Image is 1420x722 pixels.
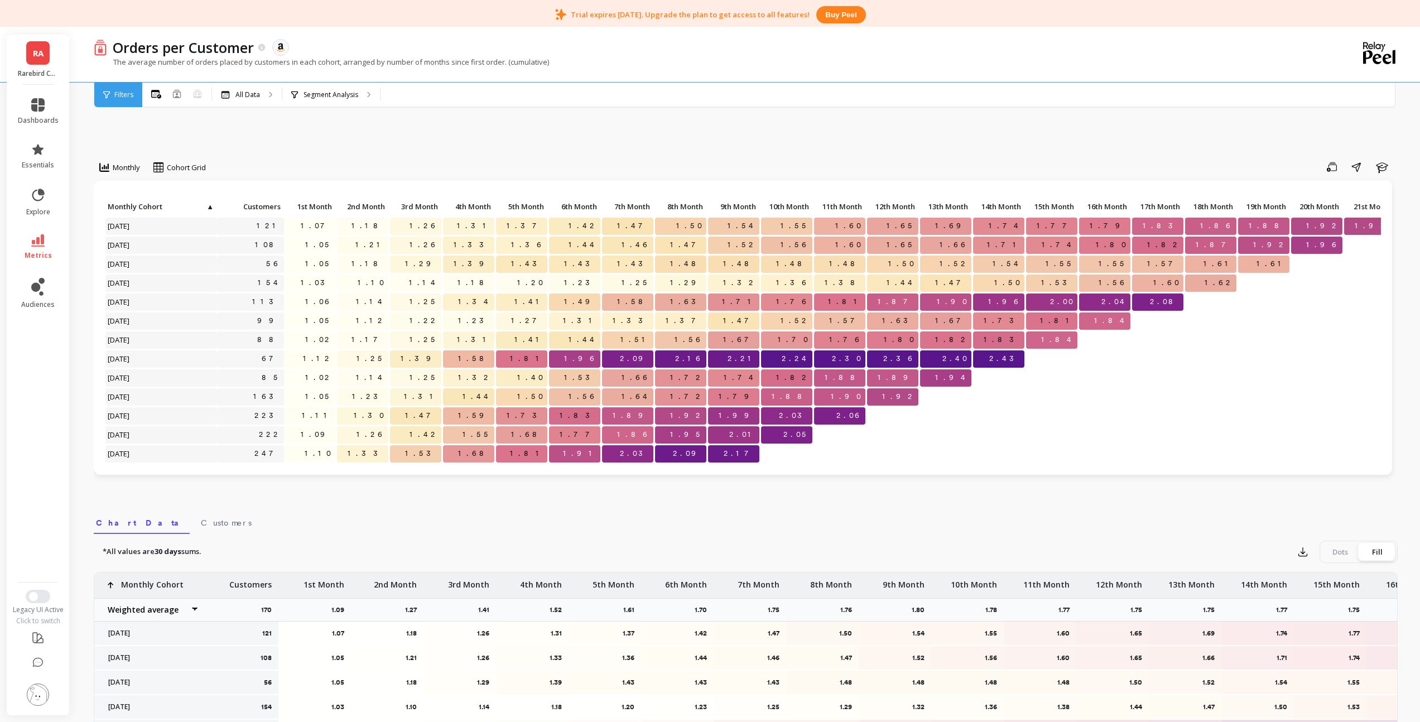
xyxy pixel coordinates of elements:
span: 1.42 [566,218,600,234]
p: 8th Month [655,199,706,214]
div: Toggle SortBy [920,199,973,216]
span: 13th Month [922,202,968,211]
a: 67 [259,350,284,367]
span: 1.80 [882,331,918,348]
span: 1.90 [935,293,971,310]
span: 10th Month [763,202,809,211]
span: 1.48 [668,256,706,272]
span: 1.88 [822,369,865,386]
span: 17th Month [1134,202,1180,211]
span: 1.69 [933,218,971,234]
div: Toggle SortBy [105,199,158,216]
span: 9th Month [710,202,756,211]
span: 1.81 [1038,312,1077,329]
span: 1.77 [1034,218,1077,234]
a: 154 [256,275,284,291]
span: 1.84 [1092,312,1130,329]
p: 7th Month [602,199,653,214]
span: 1.74 [721,369,759,386]
span: 1.67 [721,331,759,348]
span: 1.87 [875,293,918,310]
span: 1.53 [562,369,600,386]
a: 99 [255,312,284,329]
span: 1.79 [716,388,759,405]
span: 3rd Month [392,202,438,211]
div: Toggle SortBy [442,199,495,216]
span: [DATE] [105,218,133,234]
span: 1.03 [299,275,335,291]
div: Toggle SortBy [1132,199,1185,216]
span: 1.23 [350,388,388,405]
span: [DATE] [105,331,133,348]
span: 2.09 [618,350,653,367]
span: 1.48 [721,256,759,272]
span: 1.44 [460,388,494,405]
span: 2.36 [881,350,918,367]
a: 163 [251,388,284,405]
span: 1.41 [512,293,547,310]
span: 1.92 [668,407,706,424]
span: 1.76 [827,331,865,348]
span: Customers [219,202,281,211]
span: 1.21 [353,237,388,253]
span: 1.31 [402,388,441,405]
span: 1.43 [509,256,547,272]
div: Toggle SortBy [973,199,1026,216]
span: 2.03 [777,407,812,424]
span: 1.55 [1043,256,1077,272]
span: 1.59 [456,407,494,424]
span: 1.12 [354,312,388,329]
span: 1.94 [933,369,971,386]
div: Toggle SortBy [495,199,548,216]
span: 1.82 [774,369,812,386]
span: 1.64 [619,388,653,405]
p: 14th Month [973,199,1024,214]
span: 1.83 [1140,218,1183,234]
span: [DATE] [105,369,133,386]
span: 1.52 [937,256,971,272]
span: 1.18 [349,256,388,272]
span: 1.52 [778,312,812,329]
span: 1.74 [1039,237,1077,253]
p: 10th Month [761,199,812,214]
span: 1.82 [933,331,971,348]
span: 1.33 [610,312,653,329]
span: 1.58 [615,293,653,310]
span: metrics [25,251,52,260]
span: 1.47 [403,407,441,424]
span: 6th Month [551,202,597,211]
div: Toggle SortBy [760,199,814,216]
span: 1.66 [937,237,971,253]
a: 222 [257,426,284,443]
span: 1.72 [668,388,706,405]
span: 1.02 [303,369,335,386]
p: The average number of orders placed by customers in each cohort, arranged by number of months sin... [94,57,549,67]
span: 1.55 [778,218,812,234]
span: 1.49 [562,293,600,310]
p: Customers [217,199,284,214]
span: 1.67 [933,312,971,329]
span: 1.89 [875,369,918,386]
a: 223 [252,407,284,424]
span: 1.54 [990,256,1024,272]
span: [DATE] [105,275,133,291]
span: 2.08 [1148,293,1183,310]
span: 1.57 [827,312,865,329]
span: 1.25 [619,275,653,291]
span: 1.88 [1246,218,1289,234]
span: 1.39 [451,256,494,272]
span: 1.55 [1096,256,1130,272]
span: 1.18 [455,275,494,291]
p: 3rd Month [390,199,441,214]
span: 1.74 [986,218,1024,234]
div: Toggle SortBy [654,199,707,216]
span: 1.73 [981,312,1024,329]
p: 1st Month [284,199,335,214]
span: 1.25 [407,293,441,310]
span: 1.06 [303,293,335,310]
span: 1.56 [778,237,812,253]
span: 1.40 [515,369,547,386]
span: Cohort Grid [167,162,206,173]
span: 1.37 [504,218,547,234]
span: 1.50 [992,275,1024,291]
